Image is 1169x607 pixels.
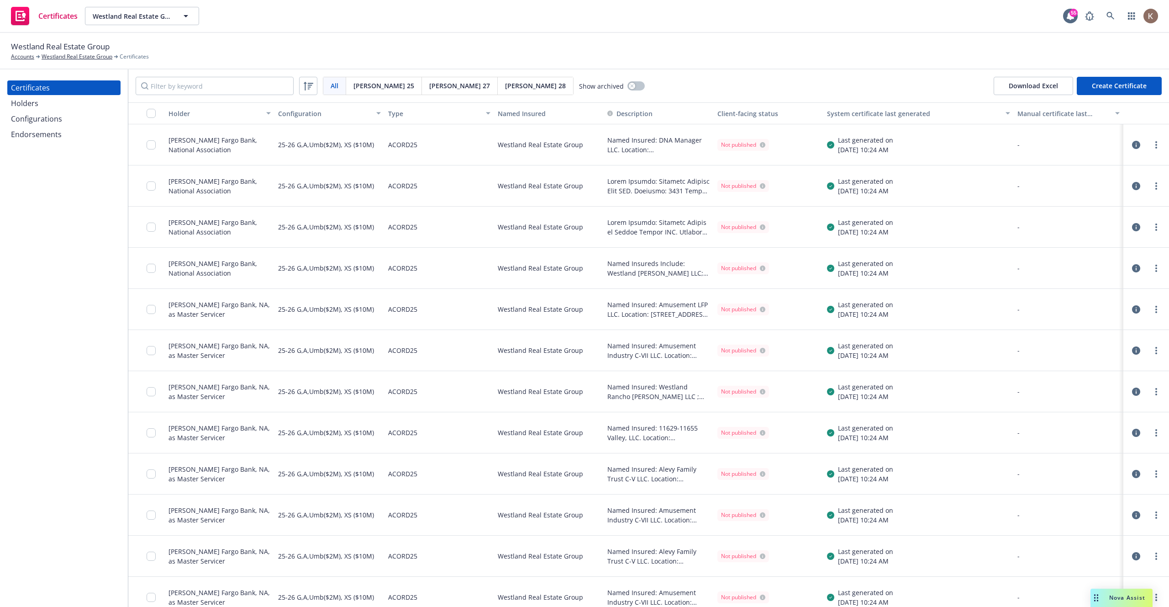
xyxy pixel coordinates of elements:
div: [PERSON_NAME] Fargo Bank, NA, as Master Servicer [169,423,271,442]
div: Westland Real Estate Group [494,248,604,289]
div: 25-26 G,A,Umb($2M), XS ($10M) [278,171,374,201]
div: [DATE] 10:24 AM [838,597,893,607]
button: Named Insured: DNA Manager LLC. Location: [STREET_ADDRESS]. Loan No. 33000050 Certificate Holder ... [607,135,710,154]
div: Holders [11,96,38,111]
span: Show archived [579,81,624,91]
div: Not published [721,182,765,190]
input: Toggle Row Selected [147,223,156,232]
a: Report a Bug [1080,7,1099,25]
div: [PERSON_NAME] Fargo Bank, National Association [169,259,271,278]
div: Manual certificate last generated [1017,109,1110,118]
div: Last generated on [838,423,893,433]
div: Last generated on [838,506,893,515]
div: Last generated on [838,300,893,309]
button: Manual certificate last generated [1014,102,1123,124]
input: Toggle Row Selected [147,387,156,396]
div: 25-26 G,A,Umb($2M), XS ($10M) [278,418,374,447]
div: - [1017,181,1120,191]
div: [DATE] 10:24 AM [838,392,893,401]
a: more [1151,181,1162,192]
a: more [1151,304,1162,315]
button: Named Insured: Amusement LFP LLC. Location: [STREET_ADDRESS][US_STATE]. Loan No. [US_EMPLOYER_IDE... [607,300,710,319]
div: [DATE] 10:24 AM [838,227,893,237]
button: Named Insured [494,102,604,124]
a: more [1151,139,1162,150]
a: more [1151,263,1162,274]
span: Named Insured: Amusement Industry C-VII LLC. Location: [STREET_ADDRESS]. Loan No. [US_EMPLOYER_ID... [607,341,710,360]
div: Last generated on [838,382,893,392]
a: more [1151,427,1162,438]
div: [PERSON_NAME] Fargo Bank, NA, as Master Servicer [169,588,271,607]
input: Select all [147,109,156,118]
div: - [1017,346,1120,355]
div: ACORD25 [388,541,417,571]
div: Last generated on [838,135,893,145]
div: - [1017,428,1120,437]
input: Toggle Row Selected [147,552,156,561]
div: [DATE] 10:24 AM [838,145,893,154]
input: Filter by keyword [136,77,294,95]
div: ACORD25 [388,500,417,530]
div: [PERSON_NAME] Fargo Bank, National Association [169,135,271,154]
div: Not published [721,511,765,519]
div: Not published [721,141,765,149]
a: Configurations [7,112,121,126]
div: - [1017,592,1120,602]
div: Westland Real Estate Group [494,124,604,165]
div: Not published [721,223,765,231]
div: ACORD25 [388,335,417,365]
span: Certificates [120,53,149,61]
span: Named Insured: 11629-11655 Valley, LLC. Location: [STREET_ADDRESS]. Loan No.140203675. Certificat... [607,423,710,442]
div: - [1017,140,1120,149]
a: more [1151,592,1162,603]
div: ACORD25 [388,459,417,489]
div: Last generated on [838,218,893,227]
div: [DATE] 10:24 AM [838,309,893,319]
div: Westland Real Estate Group [494,330,604,371]
div: Type [388,109,480,118]
a: more [1151,469,1162,479]
span: [PERSON_NAME] 27 [429,81,490,91]
a: Holders [7,96,121,111]
input: Toggle Row Selected [147,305,156,314]
div: 25-26 G,A,Umb($2M), XS ($10M) [278,335,374,365]
div: 25-26 G,A,Umb($2M), XS ($10M) [278,212,374,242]
div: Not published [721,305,765,314]
div: [PERSON_NAME] Fargo Bank, NA, as Master Servicer [169,382,271,401]
a: more [1151,386,1162,397]
div: Last generated on [838,259,893,268]
div: - [1017,304,1120,314]
button: Named Insured: Amusement Industry C-VII LLC. Location: [STREET_ADDRESS]. Loan No. [US_EMPLOYER_ID... [607,506,710,525]
div: [PERSON_NAME] Fargo Bank, NA, as Master Servicer [169,464,271,484]
span: Named Insured: Amusement Industry C-VII LLC. Location: [STREET_ADDRESS]. Loan No. [US_EMPLOYER_ID... [607,588,710,607]
button: Nova Assist [1090,589,1153,607]
div: [PERSON_NAME] Fargo Bank, NA, as Master Servicer [169,300,271,319]
button: Named Insured: Westland Rancho [PERSON_NAME] LLC ; Location: [STREET_ADDRESS][US_STATE]. Loan No.... [607,382,710,401]
div: ACORD25 [388,253,417,283]
div: 25-26 G,A,Umb($2M), XS ($10M) [278,500,374,530]
span: Lorem Ipsumdo: Sitametc Adipisc Elit SED. Doeiusmo: 3431 Tempo Incidid Utlabo, Etd Magna, AL 4881... [607,176,710,196]
div: [DATE] 10:24 AM [838,268,893,278]
div: Not published [721,264,765,272]
div: Endorsements [11,127,62,142]
div: Last generated on [838,464,893,474]
a: more [1151,551,1162,562]
span: Download Excel [994,77,1073,95]
div: 25-26 G,A,Umb($2M), XS ($10M) [278,459,374,489]
div: Last generated on [838,176,893,186]
button: Type [384,102,494,124]
div: Westland Real Estate Group [494,207,604,248]
div: Westland Real Estate Group [494,371,604,412]
button: Named Insured: Alevy Family Trust C-V LLC. Location: [STREET_ADDRESS][PERSON_NAME]. Loan No. [US_... [607,464,710,484]
a: Endorsements [7,127,121,142]
div: ACORD25 [388,294,417,324]
span: [PERSON_NAME] 25 [353,81,414,91]
div: [PERSON_NAME] Fargo Bank, National Association [169,176,271,196]
div: 25-26 G,A,Umb($2M), XS ($10M) [278,130,374,160]
a: Westland Real Estate Group [42,53,112,61]
button: Named Insured: Alevy Family Trust C-V LLC. Location: [STREET_ADDRESS]. Loan No. [US_EMPLOYER_IDEN... [607,547,710,566]
button: Create Certificate [1077,77,1162,95]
